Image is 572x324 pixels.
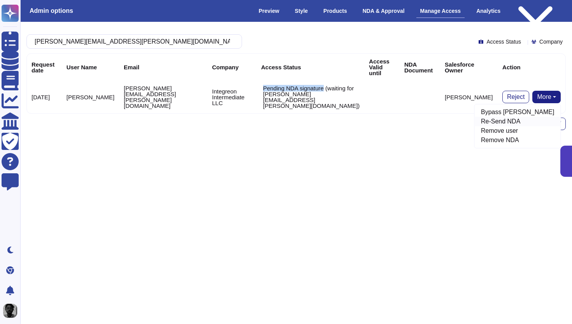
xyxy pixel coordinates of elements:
[207,54,256,81] th: Company
[475,126,561,136] a: Remove user
[30,7,73,14] h3: Admin options
[256,54,364,81] th: Access Status
[472,4,504,18] div: Analytics
[440,81,498,113] td: [PERSON_NAME]
[2,302,23,319] button: user
[475,136,561,145] a: Remove NDA
[62,54,119,81] th: User Name
[62,81,119,113] td: [PERSON_NAME]
[319,4,351,18] div: Products
[475,107,561,117] a: Bypass [PERSON_NAME]
[31,35,234,48] input: Search by keywords
[532,91,561,103] button: More
[359,4,409,18] div: NDA & Approval
[440,54,498,81] th: Salesforce Owner
[27,54,62,81] th: Request date
[119,81,207,113] td: [PERSON_NAME][EMAIL_ADDRESS][PERSON_NAME][DOMAIN_NAME]
[119,54,207,81] th: Email
[263,85,360,109] p: Pending NDA signature (waiting for [PERSON_NAME][EMAIL_ADDRESS][PERSON_NAME][DOMAIN_NAME])
[498,54,565,81] th: Action
[207,81,256,113] td: Integreon Intermediate LLC
[416,4,465,18] div: Manage Access
[3,304,17,318] img: user
[539,39,563,44] span: Company
[364,54,400,81] th: Access Valid until
[507,94,525,100] span: Reject
[486,39,521,44] span: Access Status
[27,81,62,113] td: [DATE]
[400,54,440,81] th: NDA Document
[502,91,529,103] button: Reject
[255,4,283,18] div: Preview
[475,117,561,126] a: Re-Send NDA
[291,4,312,18] div: Style
[474,104,561,148] div: More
